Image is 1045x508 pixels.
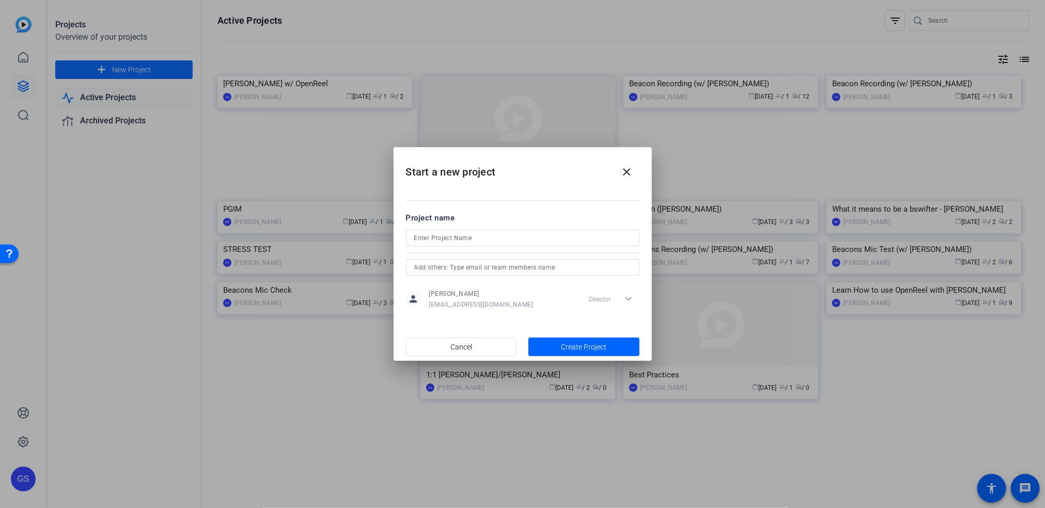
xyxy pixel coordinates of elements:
div: Project name [406,212,640,224]
span: [EMAIL_ADDRESS][DOMAIN_NAME] [429,300,534,309]
span: Cancel [450,337,472,357]
button: Cancel [406,338,517,356]
input: Enter Project Name [414,232,631,244]
button: Create Project [528,338,640,356]
span: Create Project [561,342,606,353]
h2: Start a new project [394,147,652,189]
mat-icon: person [406,291,422,307]
input: Add others: Type email or team members name [414,261,631,274]
mat-icon: close [621,166,633,178]
span: [PERSON_NAME] [429,290,534,298]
